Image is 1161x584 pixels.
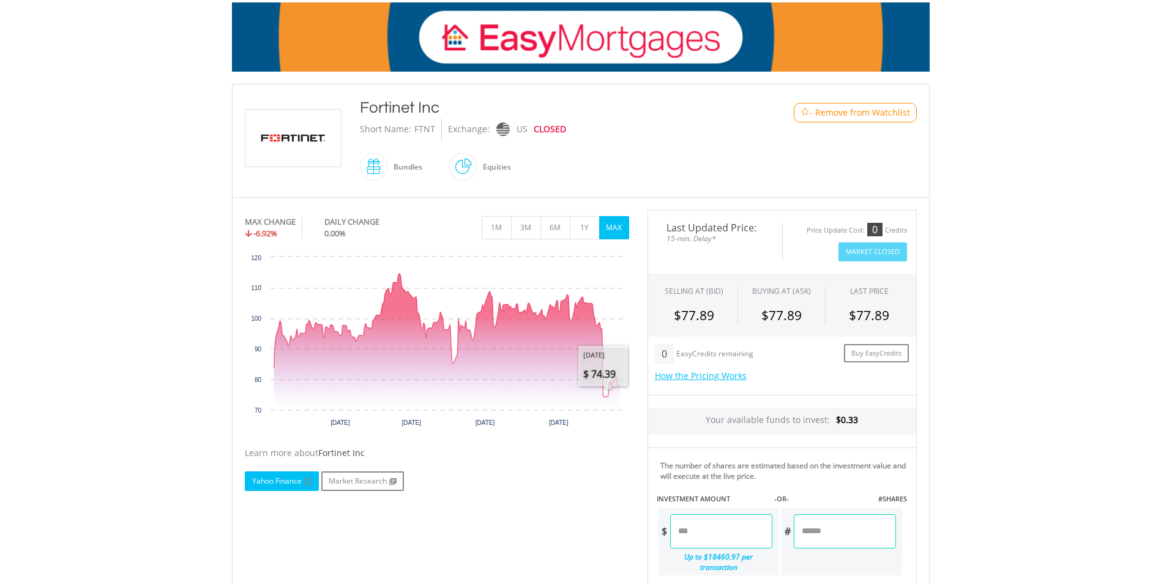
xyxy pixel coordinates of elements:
[676,350,753,360] div: EasyCredits remaining
[360,119,411,140] div: Short Name:
[540,216,570,239] button: 6M
[496,122,509,137] img: nasdaq.png
[655,344,674,364] div: 0
[570,216,600,239] button: 1Y
[414,119,435,140] div: FTNT
[245,471,319,491] a: Yahoo Finance
[517,119,528,140] div: US
[247,110,339,167] img: EQU.US.FTNT.png
[251,285,261,291] text: 110
[850,286,889,296] div: LAST PRICE
[838,242,907,261] button: Market Closed
[324,228,346,239] span: 0.00%
[321,471,404,491] a: Market Research
[807,226,865,235] div: Price Update Cost:
[511,216,541,239] button: 3M
[254,407,261,414] text: 70
[660,460,911,481] div: The number of shares are estimated based on the investment value and will execute at the live price.
[360,97,744,119] div: Fortinet Inc
[330,419,350,426] text: [DATE]
[665,286,723,296] div: SELLING AT (BID)
[448,119,490,140] div: Exchange:
[475,419,495,426] text: [DATE]
[885,226,907,235] div: Credits
[761,307,802,324] span: $77.89
[232,2,930,72] img: EasyMortage Promotion Banner
[254,376,261,383] text: 80
[245,447,629,459] div: Learn more about
[387,152,422,182] div: Bundles
[878,494,907,504] label: #SHARES
[657,233,773,244] span: 15-min. Delay*
[251,315,261,322] text: 100
[836,414,858,425] span: $0.33
[534,119,566,140] div: CLOSED
[657,494,730,504] label: INVESTMENT AMOUNT
[318,447,365,459] span: Fortinet Inc
[245,216,296,228] div: MAX CHANGE
[253,228,277,239] span: -6.92%
[774,494,789,504] label: -OR-
[810,107,910,119] span: - Remove from Watchlist
[781,514,794,548] div: #
[794,103,917,122] button: Watchlist - Remove from Watchlist
[648,408,916,435] div: Your available funds to invest:
[658,548,773,575] div: Up to $18460.97 per transaction
[599,216,629,239] button: MAX
[477,152,511,182] div: Equities
[655,370,747,381] a: How the Pricing Works
[401,419,421,426] text: [DATE]
[658,514,670,548] div: $
[482,216,512,239] button: 1M
[801,108,810,117] img: Watchlist
[245,251,629,435] div: Chart. Highcharts interactive chart.
[549,419,569,426] text: [DATE]
[752,286,811,296] span: BUYING AT (ASK)
[844,344,909,363] a: Buy EasyCredits
[867,223,883,236] div: 0
[251,255,261,261] text: 120
[657,223,773,233] span: Last Updated Price:
[849,307,889,324] span: $77.89
[324,216,420,228] div: DAILY CHANGE
[254,346,261,353] text: 90
[245,251,629,435] svg: Interactive chart
[674,307,714,324] span: $77.89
